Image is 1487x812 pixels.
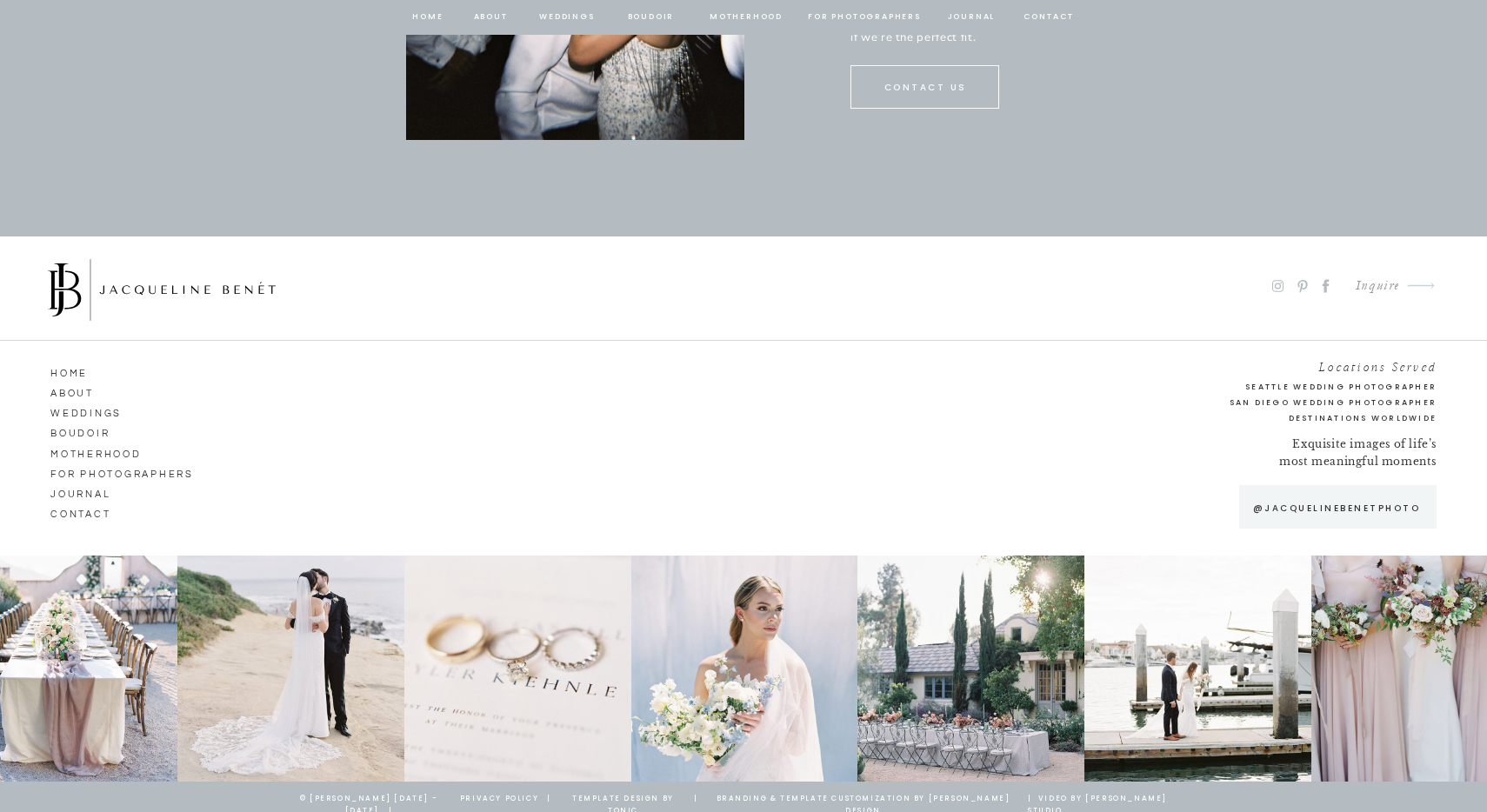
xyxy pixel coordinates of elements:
a: home [411,10,444,25]
a: template design by tonic [559,793,687,809]
a: branding & template customization by [PERSON_NAME] design [702,793,1024,809]
a: HOME [50,363,150,379]
a: Inquire [1342,275,1400,298]
h2: Destinations Worldwide [1179,411,1437,426]
a: Motherhood [710,10,782,25]
a: journal [50,484,180,500]
a: | [689,793,703,809]
a: | Video by [PERSON_NAME] Studio [1028,793,1174,809]
a: CONTACT US [871,80,979,96]
a: contact [1021,10,1077,25]
a: CONTACT [50,504,150,520]
a: BOUDOIR [626,10,676,25]
a: journal [944,10,998,25]
a: Motherhood [50,444,150,460]
p: Exquisite images of life’s most meaningful moments [1276,436,1437,473]
a: Seattle Wedding Photographer [1179,380,1437,395]
a: privacy policy [454,793,544,809]
p: © [PERSON_NAME] [DATE] - [DATE] | [283,793,454,801]
a: for photographers [808,10,921,25]
a: | [542,793,556,809]
a: Boudoir [50,423,150,439]
a: about [472,10,509,25]
h2: Locations Served [1179,356,1437,371]
a: @jacquelinebenetphoto [1244,501,1429,516]
a: Weddings [537,10,597,25]
a: for photographers [50,464,205,480]
a: San Diego Wedding Photographer [1147,396,1437,410]
a: Weddings [50,403,150,419]
a: ABOUT [50,383,150,399]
